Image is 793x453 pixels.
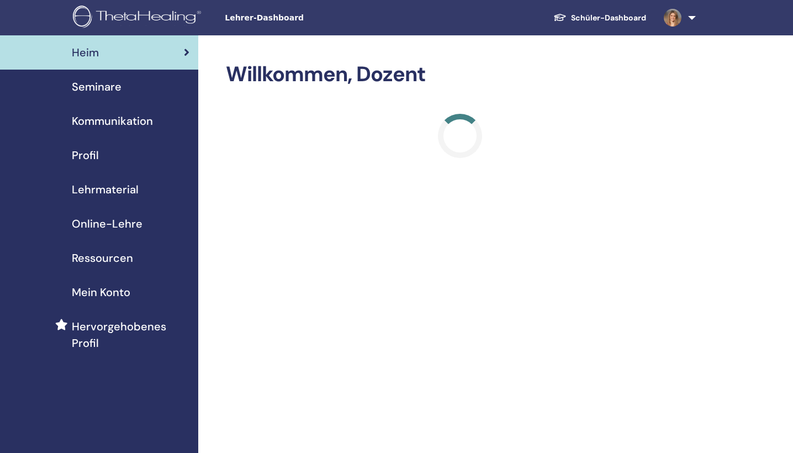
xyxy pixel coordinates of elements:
[225,12,390,24] span: Lehrer-Dashboard
[72,181,139,198] span: Lehrmaterial
[72,318,189,351] span: Hervorgehobenes Profil
[72,44,99,61] span: Heim
[72,113,153,129] span: Kommunikation
[73,6,205,30] img: logo.png
[72,78,121,95] span: Seminare
[553,13,567,22] img: graduation-cap-white.svg
[72,147,99,164] span: Profil
[544,8,655,28] a: Schüler-Dashboard
[72,250,133,266] span: Ressourcen
[664,9,681,27] img: default.jpg
[72,215,142,232] span: Online-Lehre
[72,284,130,301] span: Mein Konto
[226,62,694,87] h2: Willkommen, Dozent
